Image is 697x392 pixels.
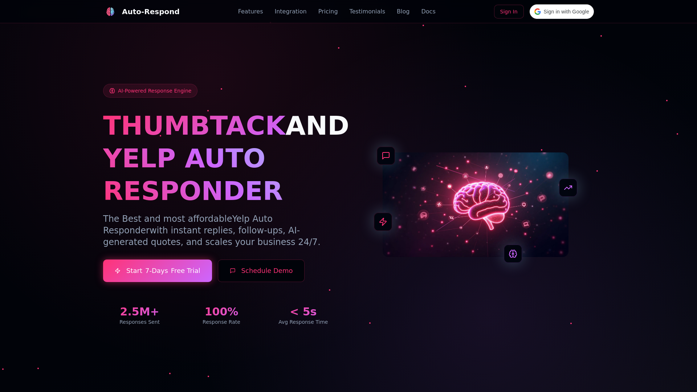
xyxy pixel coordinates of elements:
div: Response Rate [185,318,258,326]
a: Integration [274,7,306,16]
span: Sign in with Google [544,8,589,16]
a: Auto-Respond LogoAuto-Respond [103,4,180,19]
div: 2.5M+ [103,305,176,318]
div: < 5s [267,305,340,318]
span: AI-Powered Response Engine [118,87,191,94]
a: Start7-DaysFree Trial [103,260,212,282]
img: Auto-Respond Logo [106,7,115,16]
div: Avg Response Time [267,318,340,326]
a: Testimonials [350,7,386,16]
span: 7-Days [145,266,168,276]
span: THUMBTACK [103,110,285,141]
span: AND [285,110,349,141]
div: Auto-Respond [122,7,180,17]
p: The Best and most affordable with instant replies, follow-ups, AI-generated quotes, and scales yo... [103,213,340,248]
a: Features [238,7,263,16]
div: Responses Sent [103,318,176,326]
button: Schedule Demo [218,260,305,282]
span: Yelp Auto Responder [103,214,273,236]
img: AI Neural Network Brain [383,152,568,257]
a: Docs [421,7,435,16]
h1: YELP AUTO RESPONDER [103,142,340,207]
div: 100% [185,305,258,318]
a: Blog [397,7,409,16]
a: Sign In [494,5,524,19]
iframe: Sign in with Google Button [526,18,598,34]
div: Sign in with Google [530,4,594,19]
a: Pricing [318,7,338,16]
